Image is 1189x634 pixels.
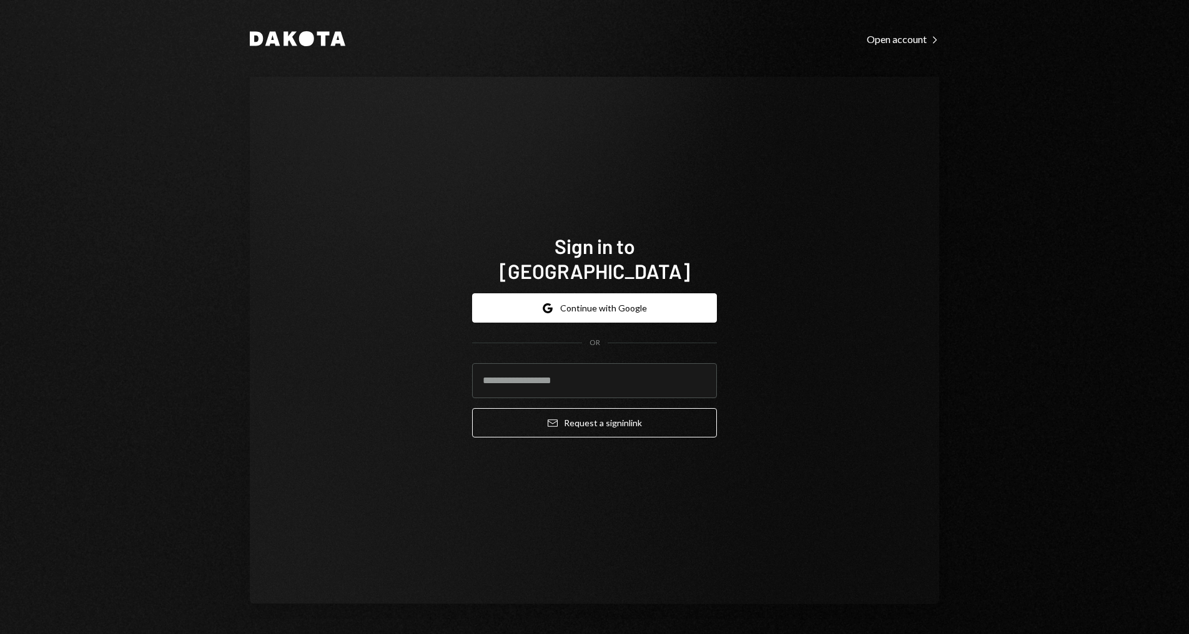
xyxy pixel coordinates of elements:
div: Open account [867,33,939,46]
div: OR [590,338,600,348]
button: Continue with Google [472,293,717,323]
button: Request a signinlink [472,408,717,437]
a: Open account [867,32,939,46]
h1: Sign in to [GEOGRAPHIC_DATA] [472,233,717,283]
